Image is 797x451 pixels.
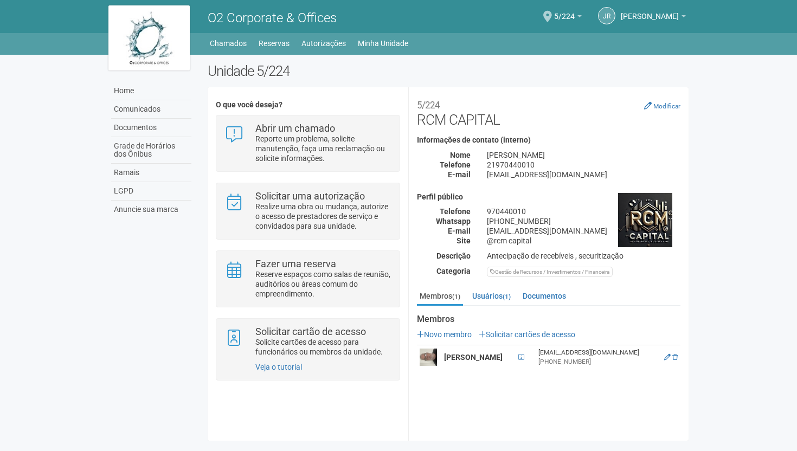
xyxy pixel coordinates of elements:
[255,337,391,357] p: Solicite cartões de acesso para funcionários ou membros da unidade.
[224,191,391,231] a: Solicitar uma autorização Realize uma obra ou mudança, autorize o acesso de prestadores de serviç...
[417,100,440,111] small: 5/224
[417,314,680,324] strong: Membros
[470,288,513,304] a: Usuários(1)
[259,36,290,51] a: Reservas
[301,36,346,51] a: Autorizações
[621,14,686,22] a: [PERSON_NAME]
[255,202,391,231] p: Realize uma obra ou mudança, autorize o acesso de prestadores de serviço e convidados para sua un...
[448,170,471,179] strong: E-mail
[111,100,191,119] a: Comunicados
[479,330,575,339] a: Solicitar cartões de acesso
[224,259,391,299] a: Fazer uma reserva Reserve espaços como salas de reunião, auditórios ou áreas comum do empreendime...
[554,2,575,21] span: 5/224
[644,101,680,110] a: Modificar
[487,267,613,277] div: Gestão de Recursos / Investimentos / Financeira
[479,207,689,216] div: 970440010
[479,150,689,160] div: [PERSON_NAME]
[503,293,511,300] small: (1)
[224,124,391,163] a: Abrir um chamado Reporte um problema, solicite manutenção, faça uma reclamação ou solicite inform...
[479,251,689,261] div: Antecipação de recebíveis , securitização
[598,7,615,24] a: jr
[224,327,391,357] a: Solicitar cartão de acesso Solicite cartões de acesso para funcionários ou membros da unidade.
[653,102,680,110] small: Modificar
[664,353,671,361] a: Editar membro
[448,227,471,235] strong: E-mail
[210,36,247,51] a: Chamados
[255,123,335,134] strong: Abrir um chamado
[554,14,582,22] a: 5/224
[538,357,655,366] div: [PHONE_NUMBER]
[417,95,680,128] h2: RCM CAPITAL
[436,252,471,260] strong: Descrição
[520,288,569,304] a: Documentos
[621,2,679,21] span: jorge r souza
[444,353,503,362] strong: [PERSON_NAME]
[479,216,689,226] div: [PHONE_NUMBER]
[450,151,471,159] strong: Nome
[538,348,655,357] div: [EMAIL_ADDRESS][DOMAIN_NAME]
[111,137,191,164] a: Grade de Horários dos Ônibus
[672,353,678,361] a: Excluir membro
[457,236,471,245] strong: Site
[358,36,408,51] a: Minha Unidade
[208,10,337,25] span: O2 Corporate & Offices
[479,170,689,179] div: [EMAIL_ADDRESS][DOMAIN_NAME]
[618,193,672,247] img: business.png
[436,267,471,275] strong: Categoria
[479,160,689,170] div: 21970440010
[479,226,689,236] div: [EMAIL_ADDRESS][DOMAIN_NAME]
[452,293,460,300] small: (1)
[111,82,191,100] a: Home
[417,193,680,201] h4: Perfil público
[417,288,463,306] a: Membros(1)
[216,101,400,109] h4: O que você deseja?
[255,134,391,163] p: Reporte um problema, solicite manutenção, faça uma reclamação ou solicite informações.
[479,236,689,246] div: @rcm capital
[255,326,366,337] strong: Solicitar cartão de acesso
[111,119,191,137] a: Documentos
[111,164,191,182] a: Ramais
[255,190,365,202] strong: Solicitar uma autorização
[208,63,689,79] h2: Unidade 5/224
[436,217,471,225] strong: Whatsapp
[108,5,190,70] img: logo.jpg
[255,269,391,299] p: Reserve espaços como salas de reunião, auditórios ou áreas comum do empreendimento.
[417,136,680,144] h4: Informações de contato (interno)
[420,349,437,366] img: user.png
[111,201,191,218] a: Anuncie sua marca
[440,207,471,216] strong: Telefone
[255,363,302,371] a: Veja o tutorial
[255,258,336,269] strong: Fazer uma reserva
[440,160,471,169] strong: Telefone
[417,330,472,339] a: Novo membro
[111,182,191,201] a: LGPD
